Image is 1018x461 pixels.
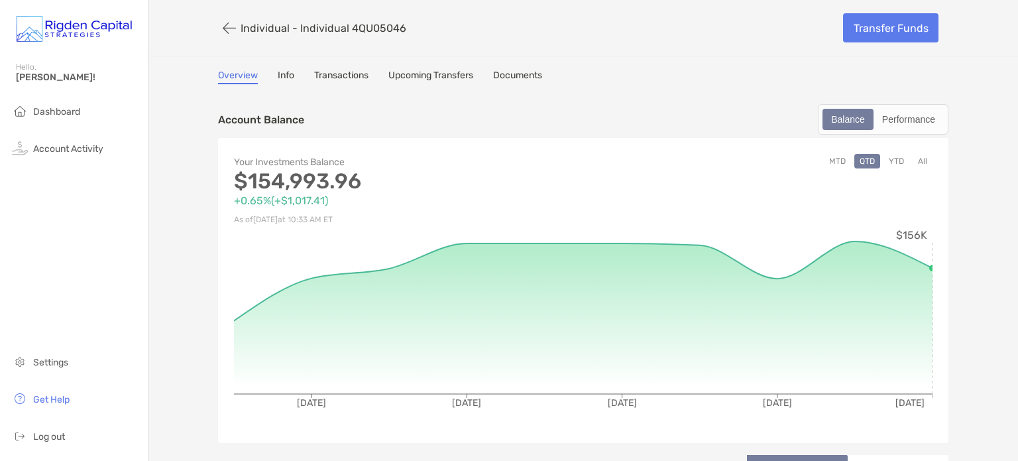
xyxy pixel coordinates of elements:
img: household icon [12,103,28,119]
tspan: [DATE] [452,397,481,409]
a: Overview [218,70,258,84]
img: Zoe Logo [16,5,132,53]
span: Account Activity [33,143,103,155]
p: +0.65% ( +$1,017.41 ) [234,192,583,209]
div: Performance [875,110,942,129]
p: $154,993.96 [234,173,583,190]
p: Individual - Individual 4QU05046 [241,22,406,34]
button: QTD [854,154,880,168]
span: Settings [33,357,68,368]
div: Balance [824,110,872,129]
tspan: [DATE] [297,397,326,409]
a: Transactions [314,70,368,84]
p: Your Investments Balance [234,154,583,170]
a: Upcoming Transfers [388,70,473,84]
tspan: [DATE] [895,397,925,409]
a: Transfer Funds [843,13,938,42]
tspan: [DATE] [608,397,637,409]
img: get-help icon [12,391,28,407]
img: logout icon [12,428,28,444]
button: MTD [824,154,851,168]
div: segmented control [818,104,948,135]
span: Get Help [33,394,70,405]
a: Info [278,70,294,84]
p: As of [DATE] at 10:33 AM ET [234,212,583,228]
a: Documents [493,70,542,84]
img: settings icon [12,354,28,369]
button: All [913,154,933,168]
p: Account Balance [218,111,304,128]
span: Log out [33,431,65,442]
span: Dashboard [33,106,80,117]
img: activity icon [12,140,28,156]
tspan: [DATE] [763,397,792,409]
tspan: $156K [896,229,927,241]
span: [PERSON_NAME]! [16,72,140,83]
button: YTD [883,154,909,168]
